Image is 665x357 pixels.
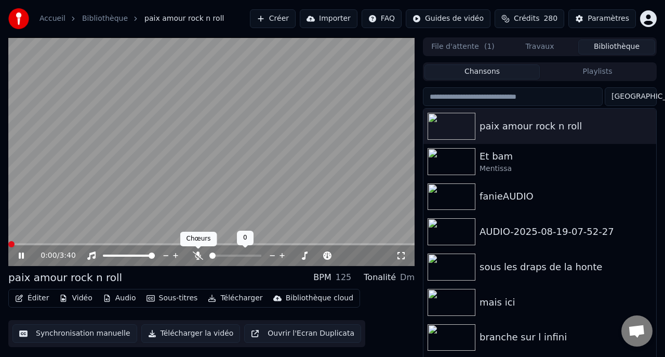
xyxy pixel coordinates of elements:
[495,9,564,28] button: Crédits280
[237,231,254,245] div: 0
[11,291,53,306] button: Éditer
[514,14,539,24] span: Crédits
[480,224,652,239] div: AUDIO-2025-08-19-07-52-27
[480,189,652,204] div: fanieAUDIO
[41,250,57,261] span: 0:00
[424,64,540,80] button: Chansons
[501,39,578,55] button: Travaux
[480,119,652,134] div: paix amour rock n roll
[12,324,137,343] button: Synchronisation manuelle
[144,14,224,24] span: paix amour rock n roll
[142,291,202,306] button: Sous-titres
[39,14,224,24] nav: breadcrumb
[250,9,296,28] button: Créer
[588,14,629,24] div: Paramètres
[480,164,652,174] div: Mentissa
[480,295,652,310] div: mais ici
[180,232,217,246] div: Chœurs
[540,64,655,80] button: Playlists
[400,271,415,284] div: Dm
[406,9,490,28] button: Guides de vidéo
[39,14,65,24] a: Accueil
[578,39,655,55] button: Bibliothèque
[568,9,636,28] button: Paramètres
[362,9,402,28] button: FAQ
[300,9,357,28] button: Importer
[480,149,652,164] div: Et bam
[286,293,353,303] div: Bibliothèque cloud
[480,330,652,345] div: branche sur l infini
[480,260,652,274] div: sous les draps de la honte
[141,324,241,343] button: Télécharger la vidéo
[484,42,495,52] span: ( 1 )
[41,250,65,261] div: /
[82,14,128,24] a: Bibliothèque
[99,291,140,306] button: Audio
[336,271,352,284] div: 125
[543,14,557,24] span: 280
[204,291,267,306] button: Télécharger
[55,291,96,306] button: Vidéo
[424,39,501,55] button: File d'attente
[59,250,75,261] span: 3:40
[8,8,29,29] img: youka
[621,315,653,347] div: Ouvrir le chat
[8,270,122,285] div: paix amour rock n roll
[313,271,331,284] div: BPM
[244,324,361,343] button: Ouvrir l'Ecran Duplicata
[364,271,396,284] div: Tonalité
